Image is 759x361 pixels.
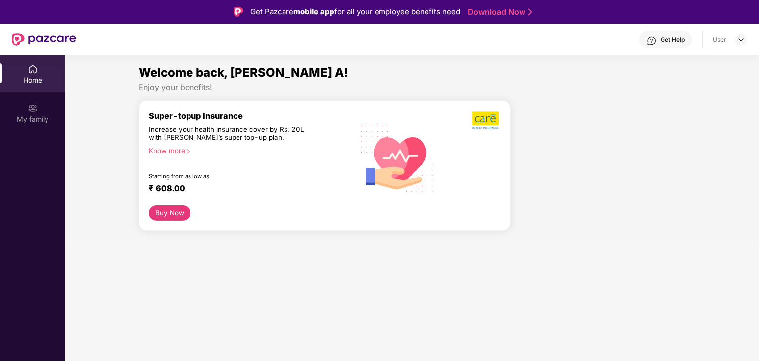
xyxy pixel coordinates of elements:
[234,7,243,17] img: Logo
[661,36,685,44] div: Get Help
[139,82,686,92] div: Enjoy your benefits!
[185,149,190,154] span: right
[647,36,657,45] img: svg+xml;base64,PHN2ZyBpZD0iSGVscC0zMngzMiIgeG1sbnM9Imh0dHA6Ly93d3cudzMub3JnLzIwMDAvc3ZnIiB3aWR0aD...
[149,205,191,221] button: Buy Now
[28,64,38,74] img: svg+xml;base64,PHN2ZyBpZD0iSG9tZSIgeG1sbnM9Imh0dHA6Ly93d3cudzMub3JnLzIwMDAvc3ZnIiB3aWR0aD0iMjAiIG...
[149,183,344,195] div: ₹ 608.00
[12,33,76,46] img: New Pazcare Logo
[468,7,529,17] a: Download Now
[354,113,442,203] img: svg+xml;base64,PHN2ZyB4bWxucz0iaHR0cDovL3d3dy53My5vcmcvMjAwMC9zdmciIHhtbG5zOnhsaW5rPSJodHRwOi8vd3...
[250,6,460,18] div: Get Pazcare for all your employee benefits need
[149,147,348,154] div: Know more
[149,173,312,180] div: Starting from as low as
[149,111,354,121] div: Super-topup Insurance
[528,7,532,17] img: Stroke
[472,111,500,130] img: b5dec4f62d2307b9de63beb79f102df3.png
[293,7,334,16] strong: mobile app
[139,65,348,80] span: Welcome back, [PERSON_NAME] A!
[149,125,311,143] div: Increase your health insurance cover by Rs. 20L with [PERSON_NAME]’s super top-up plan.
[737,36,745,44] img: svg+xml;base64,PHN2ZyBpZD0iRHJvcGRvd24tMzJ4MzIiIHhtbG5zPSJodHRwOi8vd3d3LnczLm9yZy8yMDAwL3N2ZyIgd2...
[28,103,38,113] img: svg+xml;base64,PHN2ZyB3aWR0aD0iMjAiIGhlaWdodD0iMjAiIHZpZXdCb3g9IjAgMCAyMCAyMCIgZmlsbD0ibm9uZSIgeG...
[713,36,726,44] div: User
